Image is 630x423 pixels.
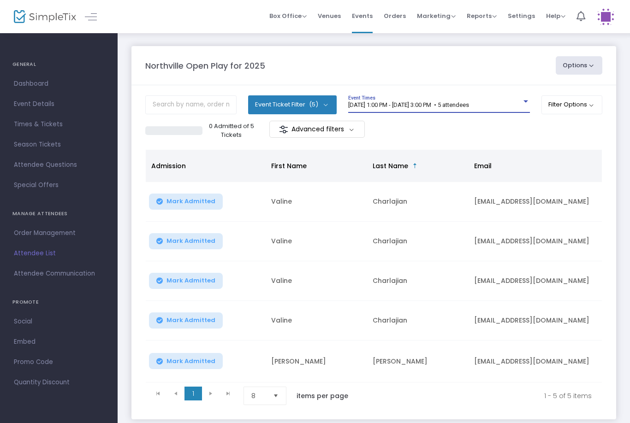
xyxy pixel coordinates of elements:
span: Email [474,161,492,170]
m-button: Advanced filters [269,121,365,138]
span: Admission [151,161,186,170]
span: Orders [384,4,406,28]
span: Attendee Communication [14,268,104,280]
h4: GENERAL [12,55,105,74]
span: Box Office [269,12,307,20]
span: Help [546,12,565,20]
td: [EMAIL_ADDRESS][DOMAIN_NAME] [469,182,607,222]
td: [EMAIL_ADDRESS][DOMAIN_NAME] [469,261,607,301]
h4: PROMOTE [12,293,105,311]
td: Valine [266,222,367,261]
span: (5) [309,101,318,108]
m-panel-title: Northville Open Play for 2025 [145,59,265,72]
span: Special Offers [14,179,104,191]
span: Order Management [14,227,104,239]
span: Events [352,4,373,28]
span: Embed [14,336,104,348]
span: Event Details [14,98,104,110]
button: Select [269,387,282,405]
td: [PERSON_NAME] [367,341,469,382]
span: Dashboard [14,78,104,90]
td: [EMAIL_ADDRESS][DOMAIN_NAME] [469,341,607,382]
button: Mark Admitted [149,233,223,249]
span: First Name [271,161,307,170]
div: Data table [146,150,602,382]
h4: MANAGE ATTENDEES [12,205,105,223]
span: Reports [467,12,497,20]
span: [DATE] 1:00 PM - [DATE] 3:00 PM • 5 attendees [348,101,469,108]
td: Valine [266,301,367,341]
span: Mark Admitted [166,198,215,205]
span: Mark Admitted [166,358,215,365]
span: Venues [318,4,341,28]
td: Charlajian [367,182,469,222]
button: Mark Admitted [149,312,223,329]
button: Options [556,56,603,75]
span: Quantity Discount [14,376,104,388]
td: Charlajian [367,222,469,261]
span: 8 [251,391,266,400]
p: 0 Admitted of 5 Tickets [206,122,257,140]
button: Mark Admitted [149,353,223,369]
label: items per page [297,391,348,400]
span: Promo Code [14,356,104,368]
span: Sortable [411,162,419,170]
button: Filter Options [541,95,603,114]
span: Marketing [417,12,456,20]
span: Attendee Questions [14,159,104,171]
span: Page 1 [184,387,202,400]
span: Attendee List [14,247,104,259]
span: Season Tickets [14,139,104,151]
td: Valine [266,182,367,222]
td: Charlajian [367,301,469,341]
input: Search by name, order number, email, ip address [145,95,237,114]
span: Times & Tickets [14,118,104,130]
span: Settings [508,4,535,28]
kendo-pager-info: 1 - 5 of 5 items [368,387,592,405]
td: Charlajian [367,261,469,301]
button: Mark Admitted [149,273,223,289]
td: Valine [266,261,367,301]
td: [EMAIL_ADDRESS][DOMAIN_NAME] [469,301,607,341]
span: Mark Admitted [166,317,215,324]
span: Mark Admitted [166,237,215,245]
span: Social [14,316,104,328]
button: Mark Admitted [149,194,223,210]
td: [PERSON_NAME] [266,341,367,382]
span: Mark Admitted [166,277,215,284]
span: Last Name [373,161,408,170]
img: filter [279,125,288,134]
td: [EMAIL_ADDRESS][DOMAIN_NAME] [469,222,607,261]
button: Event Ticket Filter(5) [248,95,337,114]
